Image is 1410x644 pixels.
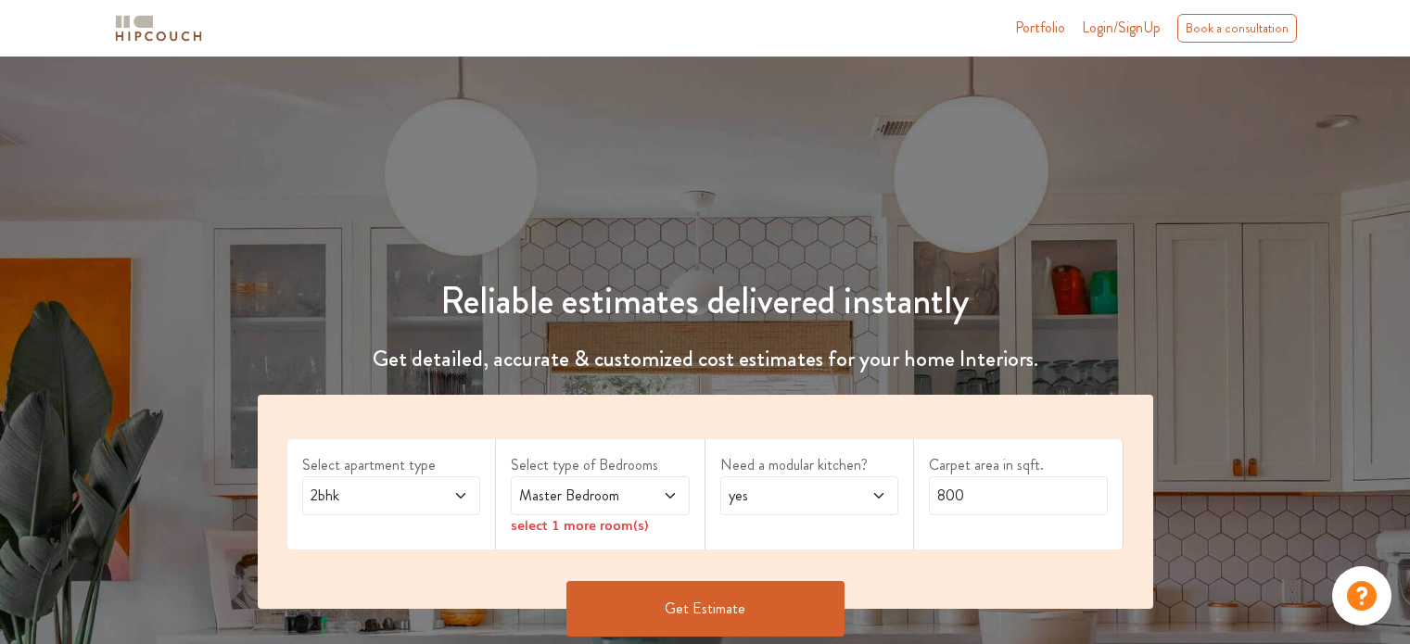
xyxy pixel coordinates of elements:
[929,454,1108,476] label: Carpet area in sqft.
[566,581,845,637] button: Get Estimate
[1082,17,1161,38] span: Login/SignUp
[511,454,690,476] label: Select type of Bedrooms
[725,485,846,507] span: yes
[515,485,637,507] span: Master Bedroom
[112,7,205,49] span: logo-horizontal.svg
[307,485,428,507] span: 2bhk
[1177,14,1297,43] div: Book a consultation
[247,346,1164,373] h4: Get detailed, accurate & customized cost estimates for your home Interiors.
[302,454,481,476] label: Select apartment type
[511,515,690,535] div: select 1 more room(s)
[929,476,1108,515] input: Enter area sqft
[247,279,1164,323] h1: Reliable estimates delivered instantly
[720,454,899,476] label: Need a modular kitchen?
[1015,17,1065,39] a: Portfolio
[112,12,205,44] img: logo-horizontal.svg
